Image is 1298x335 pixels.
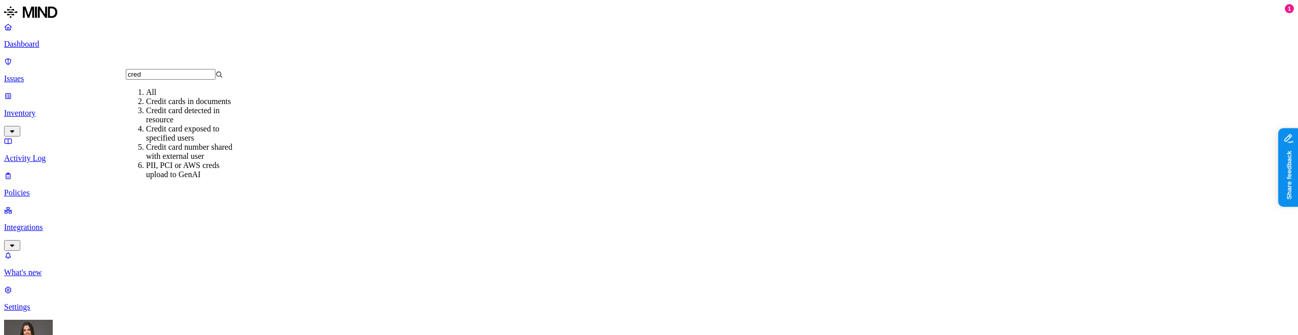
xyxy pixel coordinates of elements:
[4,251,1294,277] a: What's new
[4,188,1294,197] p: Policies
[4,285,1294,312] a: Settings
[4,40,1294,49] p: Dashboard
[4,4,57,20] img: MIND
[146,143,243,161] div: Credit card number shared with external user
[4,91,1294,135] a: Inventory
[4,137,1294,163] a: Activity Log
[146,97,243,106] div: Credit cards in documents
[4,109,1294,118] p: Inventory
[4,22,1294,49] a: Dashboard
[4,171,1294,197] a: Policies
[4,268,1294,277] p: What's new
[4,206,1294,249] a: Integrations
[4,154,1294,163] p: Activity Log
[1285,4,1294,13] div: 1
[4,303,1294,312] p: Settings
[4,4,1294,22] a: MIND
[126,69,215,80] input: Search
[4,223,1294,232] p: Integrations
[146,161,243,179] div: PII, PCI or AWS creds upload to GenAI
[4,74,1294,83] p: Issues
[146,124,243,143] div: Credit card exposed to specified users
[146,88,243,97] div: All
[4,57,1294,83] a: Issues
[146,106,243,124] div: Credit card detected in resource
